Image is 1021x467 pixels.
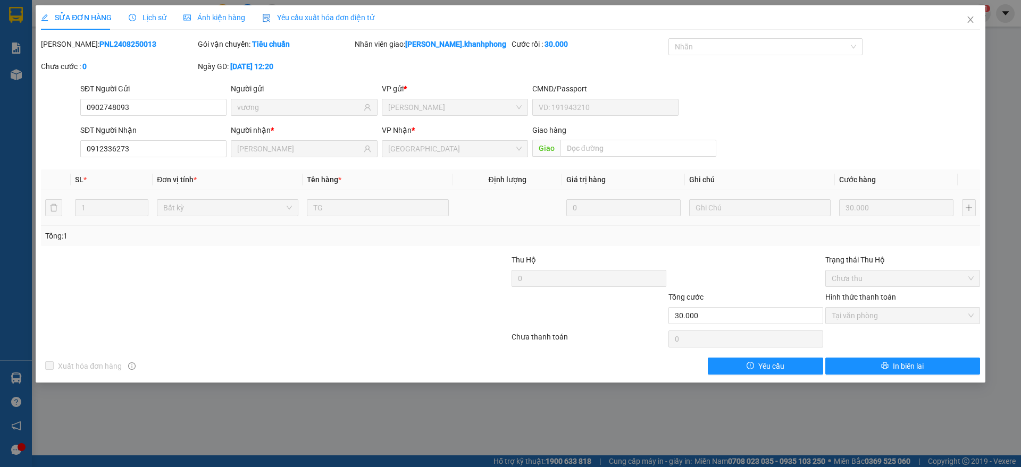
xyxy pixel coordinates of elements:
b: Tiêu chuẩn [252,40,290,48]
b: PNL2408250013 [99,40,156,48]
span: Bất kỳ [163,200,292,216]
div: Tổng: 1 [45,230,394,242]
b: [PERSON_NAME].khanhphong [405,40,506,48]
span: user [364,104,371,111]
div: Trạng thái Thu Hộ [825,254,980,266]
span: Tên hàng [307,175,341,184]
div: SĐT Người Gửi [80,83,227,95]
span: picture [183,14,191,21]
span: Lịch sử [129,13,166,22]
button: delete [45,199,62,216]
b: [DATE] 12:20 [230,62,273,71]
div: Người gửi [231,83,377,95]
input: 0 [566,199,681,216]
span: Yêu cầu xuất hóa đơn điện tử [262,13,374,22]
span: clock-circle [129,14,136,21]
span: Phạm Ngũ Lão [388,99,522,115]
b: 30.000 [545,40,568,48]
span: SL [75,175,83,184]
input: VD: 191943210 [532,99,679,116]
button: exclamation-circleYêu cầu [708,358,823,375]
span: close [966,15,975,24]
span: Giao hàng [532,126,566,134]
div: [PERSON_NAME]: [41,38,196,50]
span: user [364,145,371,152]
th: Ghi chú [685,169,835,190]
span: Xuất hóa đơn hàng [54,360,126,372]
div: CMND/Passport [532,83,679,95]
button: printerIn biên lai [825,358,980,375]
span: exclamation-circle [747,362,754,370]
span: In biên lai [893,360,924,372]
div: Cước rồi : [512,38,666,50]
div: Chưa thanh toán [510,331,667,350]
div: Gói vận chuyển: [198,38,353,50]
span: Giao [532,140,560,157]
button: Close [956,5,985,35]
span: edit [41,14,48,21]
span: printer [881,362,889,370]
span: VP Nhận [382,126,412,134]
span: Giá trị hàng [566,175,606,184]
span: Tại văn phòng [832,308,974,324]
input: Dọc đường [560,140,716,157]
span: Đơn vị tính [157,175,197,184]
b: 0 [82,62,87,71]
input: Tên người nhận [237,143,361,155]
input: VD: Bàn, Ghế [307,199,448,216]
span: SỬA ĐƠN HÀNG [41,13,112,22]
span: Ảnh kiện hàng [183,13,245,22]
input: Ghi Chú [689,199,831,216]
span: Cước hàng [839,175,876,184]
input: 0 [839,199,953,216]
div: VP gửi [382,83,528,95]
div: Chưa cước : [41,61,196,72]
label: Hình thức thanh toán [825,293,896,301]
div: Ngày GD: [198,61,353,72]
span: info-circle [128,362,136,370]
span: Nha Trang [388,141,522,157]
div: SĐT Người Nhận [80,124,227,136]
img: icon [262,14,271,22]
span: Chưa thu [832,270,974,286]
span: Thu Hộ [512,256,536,264]
span: Yêu cầu [758,360,784,372]
div: Người nhận [231,124,377,136]
button: plus [962,199,976,216]
input: Tên người gửi [237,101,361,113]
span: Định lượng [489,175,526,184]
span: Tổng cước [668,293,704,301]
div: Nhân viên giao: [355,38,509,50]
